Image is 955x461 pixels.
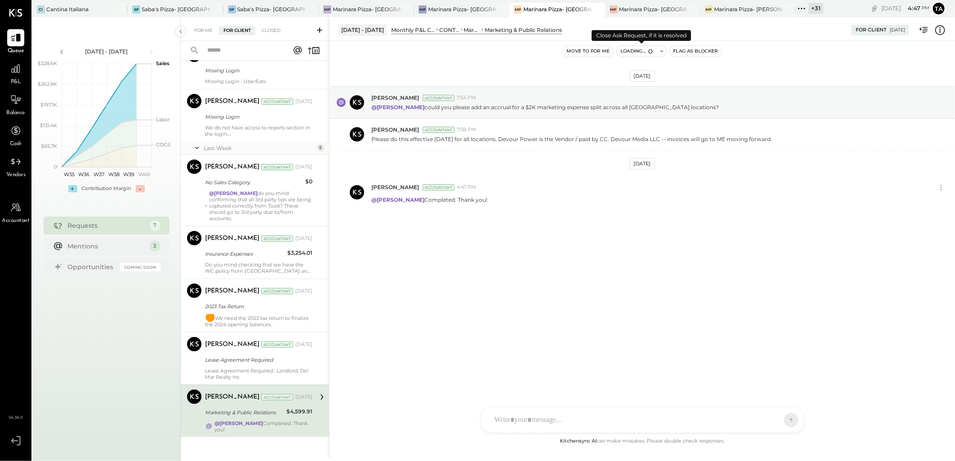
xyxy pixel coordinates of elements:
div: 3 [150,241,161,252]
div: 7 [150,220,161,231]
div: Accountant [261,394,293,400]
button: Ta [932,1,946,16]
div: [PERSON_NAME] [205,340,259,349]
div: Accountant [261,341,293,348]
div: Monthly P&L Comparison [391,26,435,34]
div: [DATE] - [DATE] [68,48,145,55]
div: Missing Login [205,66,310,75]
div: Completed. Thank you! [214,420,312,433]
span: Vendors [6,171,26,179]
div: Marinara Pizza- [GEOGRAPHIC_DATA] [619,5,687,13]
button: Flag as Blocker [670,46,722,57]
div: We do not have access to reports section in the login. [205,124,312,137]
button: Loading... [617,46,656,57]
text: COGS [156,142,171,148]
span: 4:47 PM [457,184,476,191]
span: [PERSON_NAME] [371,126,419,133]
div: Do you mind checking that we have the WC policy from [GEOGRAPHIC_DATA] and are amortizing? [205,262,312,274]
p: Completed. Thank you! [371,196,487,204]
div: $3,254.01 [287,248,312,257]
div: Marketing & Advertising [464,26,480,34]
a: Balance [0,91,31,117]
div: - [136,185,145,192]
div: Lease Agreement Required [205,355,310,364]
div: Accountant [261,98,293,105]
div: Accountant [261,164,293,170]
div: [PERSON_NAME] [205,393,259,402]
strong: @[PERSON_NAME] [371,104,424,111]
div: MP [419,5,427,13]
text: W40 [138,171,149,177]
div: Contribution Margin [82,185,131,192]
div: Marinara Pizza- [GEOGRAPHIC_DATA]. [523,5,591,13]
div: [PERSON_NAME] [205,97,259,106]
strong: @[PERSON_NAME] [371,196,424,203]
span: [PERSON_NAME] [371,183,419,191]
div: [DATE] [881,4,929,13]
div: Closed [257,26,285,35]
div: Cantina Italiana [46,5,89,13]
span: P&L [11,78,21,86]
text: $197.1K [40,102,57,108]
div: No Sales Category [205,178,303,187]
div: [PERSON_NAME] [205,234,259,243]
div: copy link [870,4,879,13]
div: [DATE] [295,164,312,171]
a: Queue [0,29,31,55]
div: For Client [856,27,887,34]
a: Vendors [0,153,31,179]
div: Accountant [261,235,293,242]
p: could you please add an accrual for a $2K marketing expense split across all [GEOGRAPHIC_DATA] lo... [371,103,719,111]
div: Marinara Pizza- [PERSON_NAME] [714,5,782,13]
div: Marketing & Public Relations [485,26,562,34]
div: [DATE] - [DATE] [339,24,387,35]
div: Accountant [423,95,455,101]
span: [PERSON_NAME] [371,94,419,102]
text: $328.6K [38,60,57,66]
div: 2023 Tax Return [205,302,310,311]
div: Last Week [204,144,315,152]
div: For Me [190,26,217,35]
div: Saba's Pizza- [GEOGRAPHIC_DATA] [237,5,305,13]
div: Marinara Pizza- [GEOGRAPHIC_DATA] [333,5,401,13]
button: Move to for me [563,46,613,57]
div: Opportunities [68,262,116,271]
text: W35 [63,171,74,177]
strong: @[PERSON_NAME] [209,190,258,196]
div: Coming Soon [120,263,161,271]
div: [DATE] [295,235,312,242]
span: Accountant [2,217,30,225]
div: + 31 [808,3,823,14]
span: 7:54 PM [457,94,476,102]
span: Queue [8,47,24,55]
div: Missing Login [205,112,310,121]
div: SP [228,5,236,13]
span: 7:58 PM [457,126,476,133]
text: Labor [156,116,170,123]
div: $0 [305,177,312,186]
div: MP [610,5,618,13]
div: Missing Login - UberEats [205,78,312,84]
div: + [68,185,77,192]
div: Marketing & Public Relations [205,408,284,417]
div: For Client [219,26,255,35]
text: W37 [94,171,104,177]
a: P&L [0,60,31,86]
strong: @[PERSON_NAME] [214,420,263,426]
div: 5 [317,144,324,151]
div: CONTROLLABLE EXPENSES [439,26,459,34]
div: [DATE] [295,394,312,401]
text: W36 [78,171,89,177]
div: [DATE] [630,71,655,82]
div: Requests [68,221,145,230]
div: Accountant [261,288,293,294]
div: do you mind confirming that all 3rd party tips are being captured correctly from Toast? These sho... [209,190,312,222]
div: MP [705,5,713,13]
text: Sales [156,60,170,66]
text: W39 [123,171,134,177]
text: $262.9K [38,81,57,87]
a: Cash [0,122,31,148]
div: Accountant [423,184,455,191]
div: Lease Agreement Required : Landlord: Del Mar Realty Inc [205,368,312,380]
div: $4,599.91 [286,407,312,416]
